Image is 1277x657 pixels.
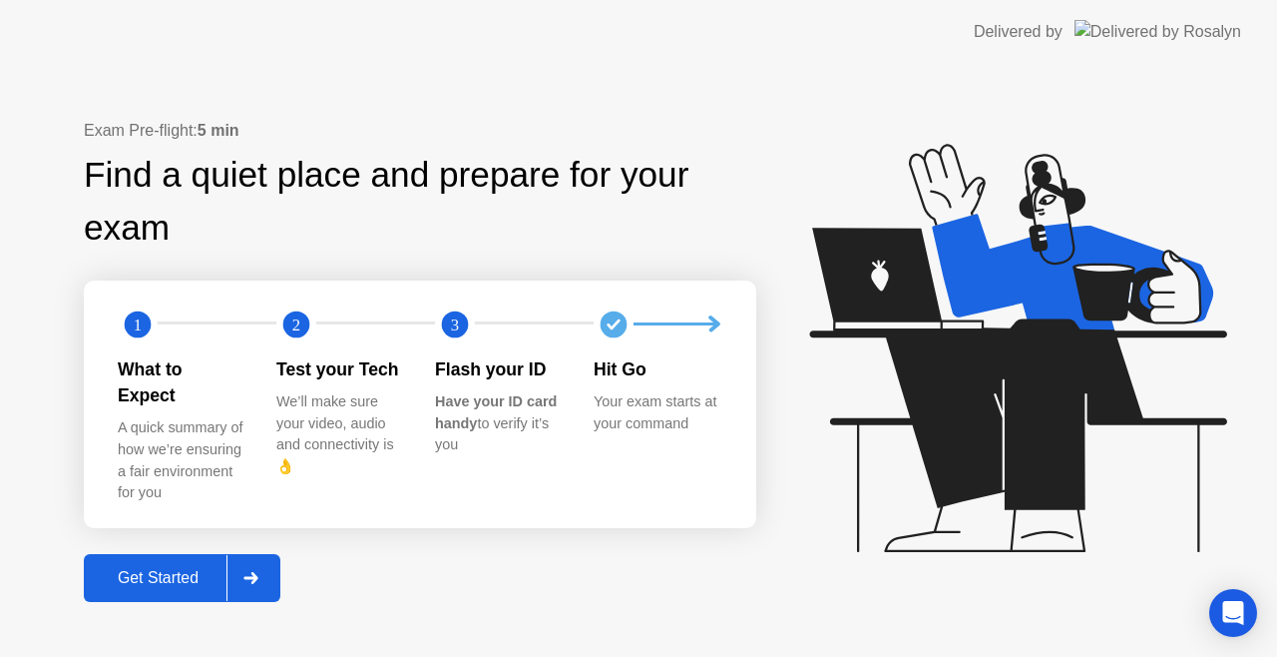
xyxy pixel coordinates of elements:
div: Hit Go [594,356,720,382]
text: 3 [451,315,459,333]
div: Exam Pre-flight: [84,119,756,143]
text: 2 [292,315,300,333]
div: A quick summary of how we’re ensuring a fair environment for you [118,417,244,503]
div: We’ll make sure your video, audio and connectivity is 👌 [276,391,403,477]
div: Get Started [90,569,226,587]
div: Flash your ID [435,356,562,382]
div: Find a quiet place and prepare for your exam [84,149,756,255]
b: 5 min [198,122,239,139]
div: to verify it’s you [435,391,562,456]
div: Test your Tech [276,356,403,382]
div: What to Expect [118,356,244,409]
text: 1 [134,315,142,333]
b: Have your ID card handy [435,393,557,431]
div: Open Intercom Messenger [1209,589,1257,637]
img: Delivered by Rosalyn [1074,20,1241,43]
div: Your exam starts at your command [594,391,720,434]
div: Delivered by [974,20,1063,44]
button: Get Started [84,554,280,602]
